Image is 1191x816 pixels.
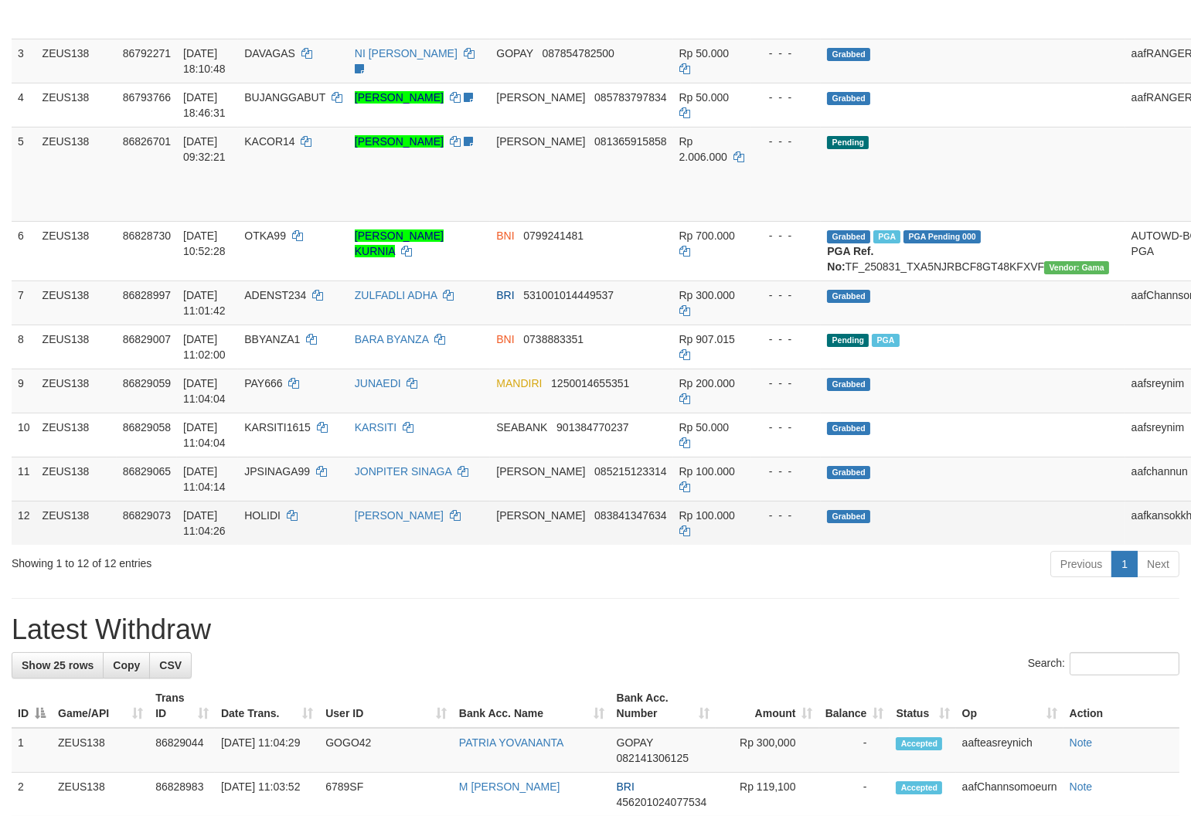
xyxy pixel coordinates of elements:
[496,289,514,301] span: BRI
[12,457,36,501] td: 11
[594,465,666,478] span: Copy 085215123314 to clipboard
[679,47,730,59] span: Rp 50.000
[319,728,453,773] td: GOGO42
[757,46,815,61] div: - - -
[551,377,629,389] span: Copy 1250014655351 to clipboard
[12,652,104,678] a: Show 25 rows
[149,652,192,678] a: CSV
[896,781,942,794] span: Accepted
[149,728,215,773] td: 86829044
[1070,652,1179,675] input: Search:
[827,510,870,523] span: Grabbed
[1111,551,1138,577] a: 1
[36,39,117,83] td: ZEUS138
[123,509,171,522] span: 86829073
[496,229,514,242] span: BNI
[12,325,36,369] td: 8
[244,135,294,148] span: KACOR14
[183,135,226,163] span: [DATE] 09:32:21
[244,333,300,345] span: BBYANZA1
[36,413,117,457] td: ZEUS138
[183,333,226,361] span: [DATE] 11:02:00
[12,501,36,545] td: 12
[52,684,149,728] th: Game/API: activate to sort column ascending
[594,91,666,104] span: Copy 085783797834 to clipboard
[496,509,585,522] span: [PERSON_NAME]
[594,509,666,522] span: Copy 083841347634 to clipboard
[12,127,36,221] td: 5
[149,684,215,728] th: Trans ID: activate to sort column ascending
[1137,551,1179,577] a: Next
[827,48,870,61] span: Grabbed
[496,91,585,104] span: [PERSON_NAME]
[123,377,171,389] span: 86829059
[617,796,707,808] span: Copy 456201024077534 to clipboard
[757,331,815,347] div: - - -
[896,737,942,750] span: Accepted
[355,377,401,389] a: JUNAEDI
[496,135,585,148] span: [PERSON_NAME]
[123,91,171,104] span: 86793766
[123,135,171,148] span: 86826701
[617,752,689,764] span: Copy 082141306125 to clipboard
[244,91,325,104] span: BUJANGGABUT
[903,230,981,243] span: PGA Pending
[827,230,870,243] span: Grabbed
[1070,780,1093,793] a: Note
[757,376,815,391] div: - - -
[103,652,150,678] a: Copy
[496,47,533,59] span: GOPAY
[183,509,226,537] span: [DATE] 11:04:26
[12,614,1179,645] h1: Latest Withdraw
[355,509,444,522] a: [PERSON_NAME]
[12,413,36,457] td: 10
[113,659,140,671] span: Copy
[1063,684,1179,728] th: Action
[542,47,614,59] span: Copy 087854782500 to clipboard
[496,333,514,345] span: BNI
[453,684,611,728] th: Bank Acc. Name: activate to sort column ascending
[183,465,226,493] span: [DATE] 11:04:14
[679,91,730,104] span: Rp 50.000
[679,333,735,345] span: Rp 907.015
[355,47,458,59] a: NI [PERSON_NAME]
[12,280,36,325] td: 7
[319,684,453,728] th: User ID: activate to sort column ascending
[355,421,396,433] a: KARSITI
[496,421,547,433] span: SEABANK
[36,501,117,545] td: ZEUS138
[183,421,226,449] span: [DATE] 11:04:04
[757,134,815,149] div: - - -
[827,136,869,149] span: Pending
[12,39,36,83] td: 3
[12,549,485,571] div: Showing 1 to 12 of 12 entries
[244,229,286,242] span: OTKA99
[827,290,870,303] span: Grabbed
[827,334,869,347] span: Pending
[956,684,1063,728] th: Op: activate to sort column ascending
[159,659,182,671] span: CSV
[496,377,542,389] span: MANDIRI
[757,464,815,479] div: - - -
[183,229,226,257] span: [DATE] 10:52:28
[123,47,171,59] span: 86792271
[355,289,437,301] a: ZULFADLI ADHA
[496,465,585,478] span: [PERSON_NAME]
[827,466,870,479] span: Grabbed
[617,736,653,749] span: GOPAY
[355,135,444,148] a: [PERSON_NAME]
[523,229,584,242] span: Copy 0799241481 to clipboard
[679,377,735,389] span: Rp 200.000
[827,422,870,435] span: Grabbed
[123,229,171,242] span: 86828730
[757,508,815,523] div: - - -
[12,221,36,280] td: 6
[123,289,171,301] span: 86828997
[757,420,815,435] div: - - -
[244,289,306,301] span: ADENST234
[12,83,36,127] td: 4
[819,728,890,773] td: -
[36,369,117,413] td: ZEUS138
[827,378,870,391] span: Grabbed
[1070,736,1093,749] a: Note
